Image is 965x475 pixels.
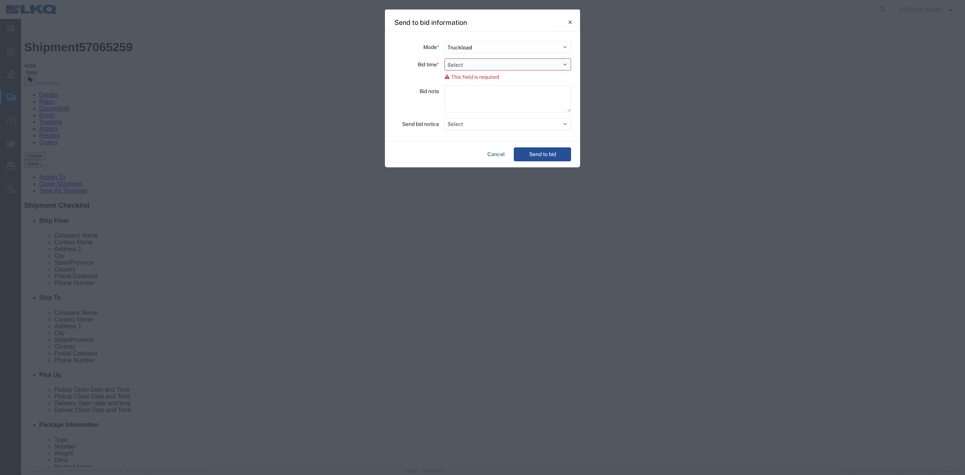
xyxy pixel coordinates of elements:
button: Close [562,15,577,30]
button: Select [444,118,571,130]
button: Cancel [484,147,508,161]
label: Bid time [418,58,439,70]
label: Bid note [420,85,439,97]
label: Mode [423,41,439,53]
label: Send bid notice [402,118,439,130]
h4: Send to bid information [394,17,467,28]
span: This field is required [451,74,499,80]
button: Send to bid [514,147,571,161]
